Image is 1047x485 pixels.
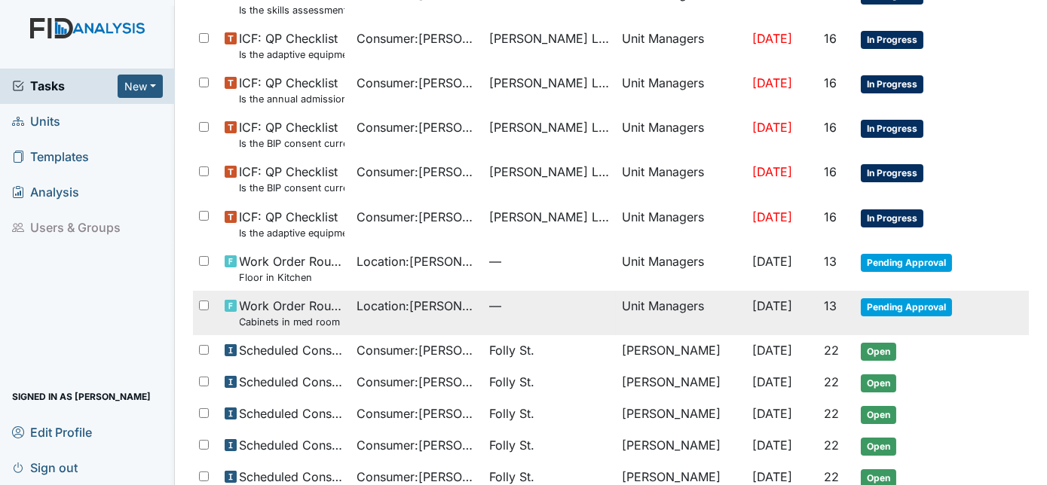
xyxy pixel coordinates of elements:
span: Scheduled Consumer Chart Review [240,373,345,391]
span: Consumer : [PERSON_NAME], Shekeyra [357,118,477,136]
span: Consumer : [PERSON_NAME] [357,163,477,181]
small: Is the adaptive equipment consent current? (document the date in the comment section) [240,47,345,62]
td: [PERSON_NAME] [616,335,745,367]
td: Unit Managers [616,157,745,201]
span: Open [861,406,896,424]
span: [PERSON_NAME] Loop [489,74,610,92]
small: Is the BIP consent current? (document the date, BIP number in the comment section) [240,181,345,195]
small: Is the annual admission agreement current? (document the date in the comment section) [240,92,345,106]
span: 16 [824,31,837,46]
small: Floor in Kitchen [240,270,345,285]
span: Consumer : [PERSON_NAME] [357,436,477,454]
span: 22 [824,343,839,358]
span: Consumer : [PERSON_NAME] [357,341,477,359]
span: 22 [824,438,839,453]
span: Scheduled Consumer Chart Review [240,404,345,422]
span: Units [12,110,60,133]
span: Work Order Routine Floor in Kitchen [240,252,345,285]
td: Unit Managers [616,23,745,68]
span: Sign out [12,456,78,479]
small: Is the adaptive equipment consent current? (document the date in the comment section) [240,226,345,240]
span: [DATE] [752,438,792,453]
small: Cabinets in med room [240,315,345,329]
span: ICF: QP Checklist Is the BIP consent current? (document the date, BIP number in the comment section) [240,118,345,151]
span: — [489,252,610,270]
span: In Progress [861,31,923,49]
span: Analysis [12,181,79,204]
span: [DATE] [752,164,792,179]
span: [PERSON_NAME] Loop [489,163,610,181]
span: Work Order Routine Cabinets in med room [240,297,345,329]
td: Unit Managers [616,202,745,246]
span: Folly St. [489,404,534,422]
span: 22 [824,374,839,389]
span: Edit Profile [12,420,92,444]
span: Consumer : [PERSON_NAME] [357,208,477,226]
span: Folly St. [489,373,534,391]
span: Scheduled Consumer Chart Review [240,436,345,454]
span: [PERSON_NAME] Loop [489,208,610,226]
span: Open [861,343,896,361]
span: 16 [824,164,837,179]
span: [DATE] [752,469,792,484]
span: 22 [824,469,839,484]
td: [PERSON_NAME] [616,398,745,430]
span: [DATE] [752,374,792,389]
a: Tasks [12,77,118,95]
td: Unit Managers [616,68,745,112]
span: In Progress [861,120,923,138]
span: — [489,297,610,315]
span: [DATE] [752,254,792,269]
span: 16 [824,75,837,90]
span: In Progress [861,209,923,227]
td: Unit Managers [616,112,745,157]
span: [DATE] [752,298,792,313]
span: Folly St. [489,341,534,359]
span: [DATE] [752,31,792,46]
span: Pending Approval [861,298,952,316]
span: Open [861,438,896,456]
span: Signed in as [PERSON_NAME] [12,385,151,408]
td: [PERSON_NAME] [616,367,745,398]
span: [PERSON_NAME] Loop [489,29,610,47]
span: In Progress [861,164,923,182]
span: Location : [PERSON_NAME] Loop [357,252,477,270]
span: 16 [824,120,837,135]
span: Consumer : [PERSON_NAME] [357,373,477,391]
span: ICF: QP Checklist Is the adaptive equipment consent current? (document the date in the comment se... [240,29,345,62]
td: Unit Managers [616,246,745,291]
span: 13 [824,254,837,269]
small: Is the BIP consent current? (document the date, BIP number in the comment section) [240,136,345,151]
small: Is the skills assessment current? (document the date in the comment section) [240,3,345,17]
span: [DATE] [752,120,792,135]
span: Templates [12,145,89,169]
span: [PERSON_NAME] Loop [489,118,610,136]
span: [DATE] [752,75,792,90]
span: 13 [824,298,837,313]
span: Pending Approval [861,254,952,272]
span: In Progress [861,75,923,93]
span: ICF: QP Checklist Is the adaptive equipment consent current? (document the date in the comment se... [240,208,345,240]
span: [DATE] [752,406,792,421]
span: Scheduled Consumer Chart Review [240,341,345,359]
span: Consumer : [PERSON_NAME], Shekeyra [357,29,477,47]
span: Open [861,374,896,392]
span: 16 [824,209,837,224]
span: [DATE] [752,343,792,358]
td: [PERSON_NAME] [616,430,745,462]
span: ICF: QP Checklist Is the annual admission agreement current? (document the date in the comment se... [240,74,345,106]
span: ICF: QP Checklist Is the BIP consent current? (document the date, BIP number in the comment section) [240,163,345,195]
span: Folly St. [489,436,534,454]
span: Consumer : [PERSON_NAME] [357,404,477,422]
span: [DATE] [752,209,792,224]
span: Consumer : [PERSON_NAME], Shekeyra [357,74,477,92]
span: Location : [PERSON_NAME] Loop [357,297,477,315]
span: 22 [824,406,839,421]
button: New [118,75,163,98]
td: Unit Managers [616,291,745,335]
